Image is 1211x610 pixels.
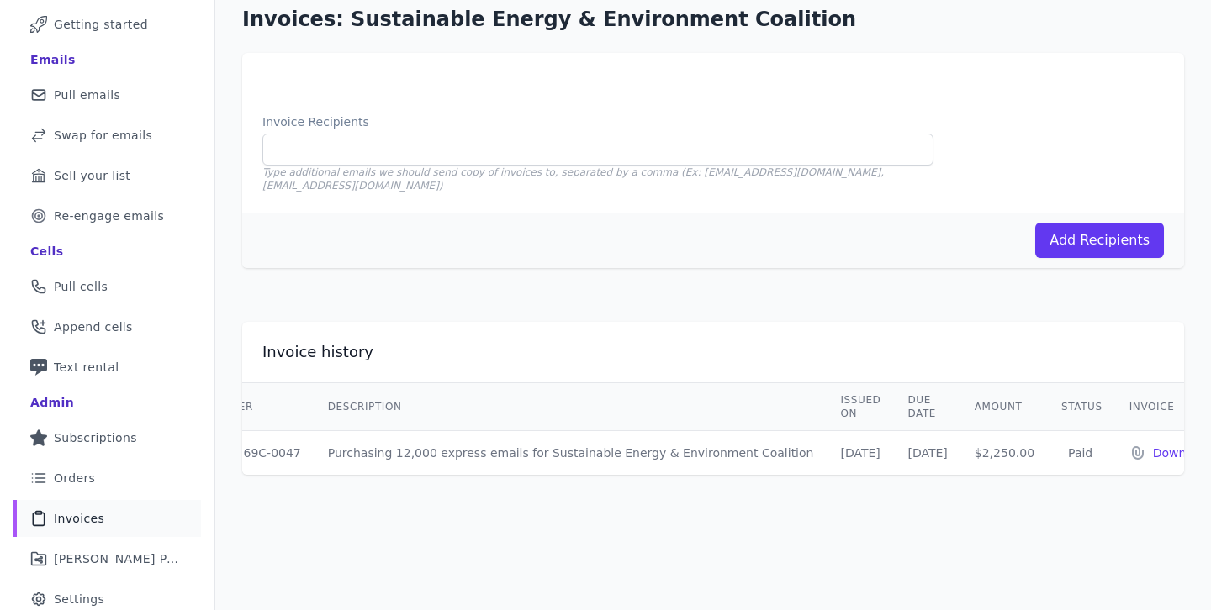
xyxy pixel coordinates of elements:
span: Settings [54,591,104,607]
td: FCE0269C-0047 [193,431,315,476]
td: $2,250.00 [961,431,1048,476]
a: Getting started [13,6,201,43]
a: Sell your list [13,157,201,194]
td: Purchasing 12,000 express emails for Sustainable Energy & Environment Coalition [315,431,828,476]
a: Pull emails [13,76,201,113]
a: Append cells [13,308,201,345]
h1: Invoices: Sustainable Energy & Environment Coalition [242,6,1184,33]
th: Description [315,383,828,431]
span: Sell your list [54,167,130,184]
p: Type additional emails we should send copy of invoices to, separated by a comma (Ex: [EMAIL_ADDRE... [262,166,933,192]
h2: Invoice history [262,342,373,362]
span: Swap for emails [54,127,152,144]
div: Emails [30,51,76,68]
span: Paid [1061,446,1099,460]
span: Orders [54,470,95,486]
span: Getting started [54,16,148,33]
a: Text rental [13,349,201,386]
span: Pull cells [54,278,108,295]
span: Text rental [54,359,119,376]
div: Cells [30,243,63,260]
span: Append cells [54,318,133,335]
td: [DATE] [827,431,894,476]
th: Amount [961,383,1048,431]
a: Re-engage emails [13,197,201,234]
span: Pull emails [54,87,120,103]
span: Subscriptions [54,429,137,446]
a: Pull cells [13,268,201,305]
button: Add Recipients [1035,223,1164,258]
a: Invoices [13,500,201,537]
a: Swap for emails [13,117,201,154]
span: Invoices [54,510,104,527]
th: Due Date [894,383,960,431]
span: [PERSON_NAME] Performance [54,550,181,567]
label: Invoice Recipients [262,113,933,130]
a: Orders [13,460,201,497]
span: Re-engage emails [54,208,164,224]
th: Status [1048,383,1116,431]
th: Number [193,383,315,431]
th: Issued on [827,383,894,431]
a: Subscriptions [13,419,201,456]
td: [DATE] [894,431,960,476]
div: Admin [30,394,74,411]
a: [PERSON_NAME] Performance [13,540,201,577]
